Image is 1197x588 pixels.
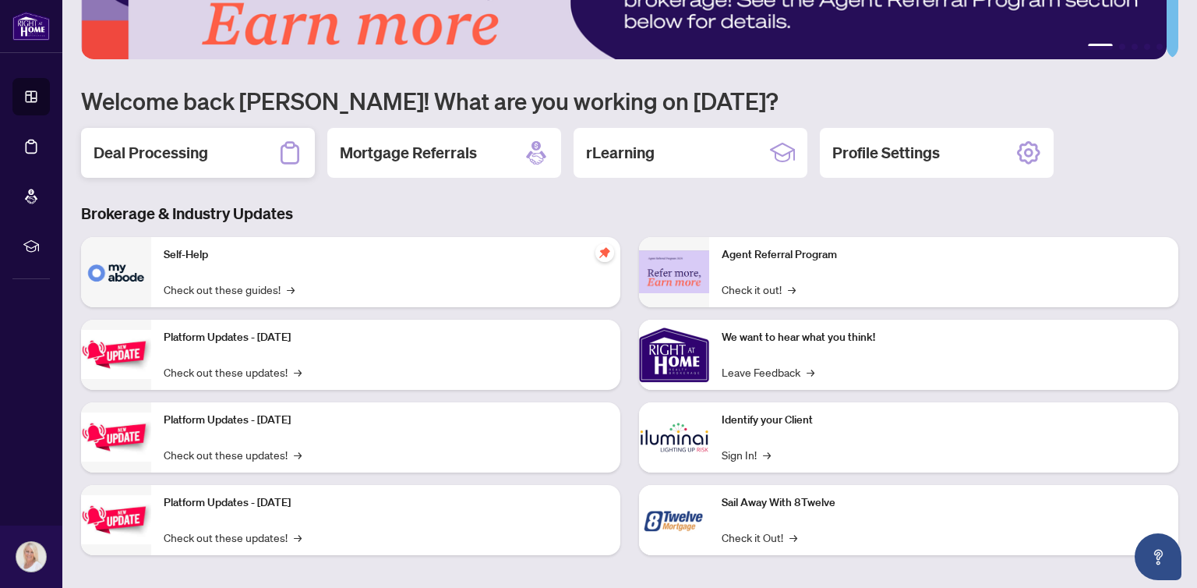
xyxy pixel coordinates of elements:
h1: Welcome back [PERSON_NAME]! What are you working on [DATE]? [81,86,1178,115]
img: logo [12,12,50,41]
p: Sail Away With 8Twelve [722,494,1166,512]
button: 1 [1088,44,1113,50]
button: 3 [1132,44,1138,50]
h2: Profile Settings [832,142,940,164]
span: → [287,281,295,298]
img: Platform Updates - July 8, 2025 [81,413,151,462]
img: We want to hear what you think! [639,320,709,390]
span: → [294,529,302,546]
p: Platform Updates - [DATE] [164,494,608,512]
img: Sail Away With 8Twelve [639,485,709,555]
p: Platform Updates - [DATE] [164,329,608,346]
span: → [294,446,302,463]
a: Check out these updates!→ [164,363,302,381]
span: → [789,529,797,546]
span: → [763,446,771,463]
p: Agent Referral Program [722,246,1166,264]
h2: Deal Processing [94,142,208,164]
a: Leave Feedback→ [722,363,814,381]
p: Identify your Client [722,412,1166,429]
span: → [294,363,302,381]
img: Identify your Client [639,402,709,473]
button: 2 [1119,44,1125,50]
a: Check it out!→ [722,281,796,298]
span: → [788,281,796,298]
p: Self-Help [164,246,608,264]
a: Check it Out!→ [722,529,797,546]
a: Check out these updates!→ [164,446,302,463]
p: We want to hear what you think! [722,329,1166,346]
button: Open asap [1135,533,1181,580]
a: Check out these updates!→ [164,529,302,546]
img: Profile Icon [16,542,46,572]
button: 5 [1156,44,1163,50]
a: Check out these guides!→ [164,281,295,298]
img: Platform Updates - July 21, 2025 [81,330,151,379]
span: pushpin [595,243,614,262]
img: Agent Referral Program [639,250,709,293]
h3: Brokerage & Industry Updates [81,203,1178,225]
p: Platform Updates - [DATE] [164,412,608,429]
button: 4 [1144,44,1150,50]
img: Self-Help [81,237,151,307]
a: Sign In!→ [722,446,771,463]
span: → [807,363,814,381]
img: Platform Updates - June 23, 2025 [81,495,151,544]
h2: Mortgage Referrals [340,142,477,164]
h2: rLearning [586,142,655,164]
